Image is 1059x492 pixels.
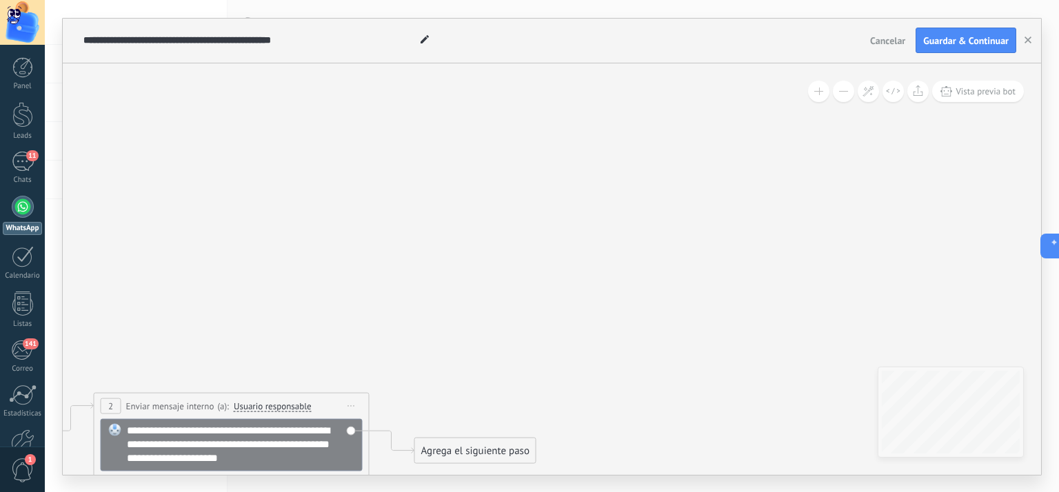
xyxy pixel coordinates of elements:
div: Estadísticas [3,409,43,418]
span: (a): [217,400,229,413]
div: Agrega el siguiente paso [415,439,536,462]
button: Cancelar [865,30,911,51]
span: 11 [26,150,38,161]
span: 141 [23,338,39,349]
span: 2 [108,400,113,412]
span: Vista previa bot [956,85,1016,97]
span: Usuario responsable [234,401,312,412]
div: WhatsApp [3,222,42,235]
div: Chats [3,176,43,185]
span: Cancelar [870,34,905,47]
span: Guardar & Continuar [923,36,1009,45]
div: Calendario [3,271,43,280]
span: Enviar mensaje interno [126,400,214,413]
span: 1 [25,454,36,465]
button: Guardar & Continuar [916,28,1016,54]
div: Correo [3,365,43,373]
div: Panel [3,82,43,91]
button: Vista previa bot [932,81,1024,102]
div: Listas [3,320,43,329]
div: Leads [3,132,43,141]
